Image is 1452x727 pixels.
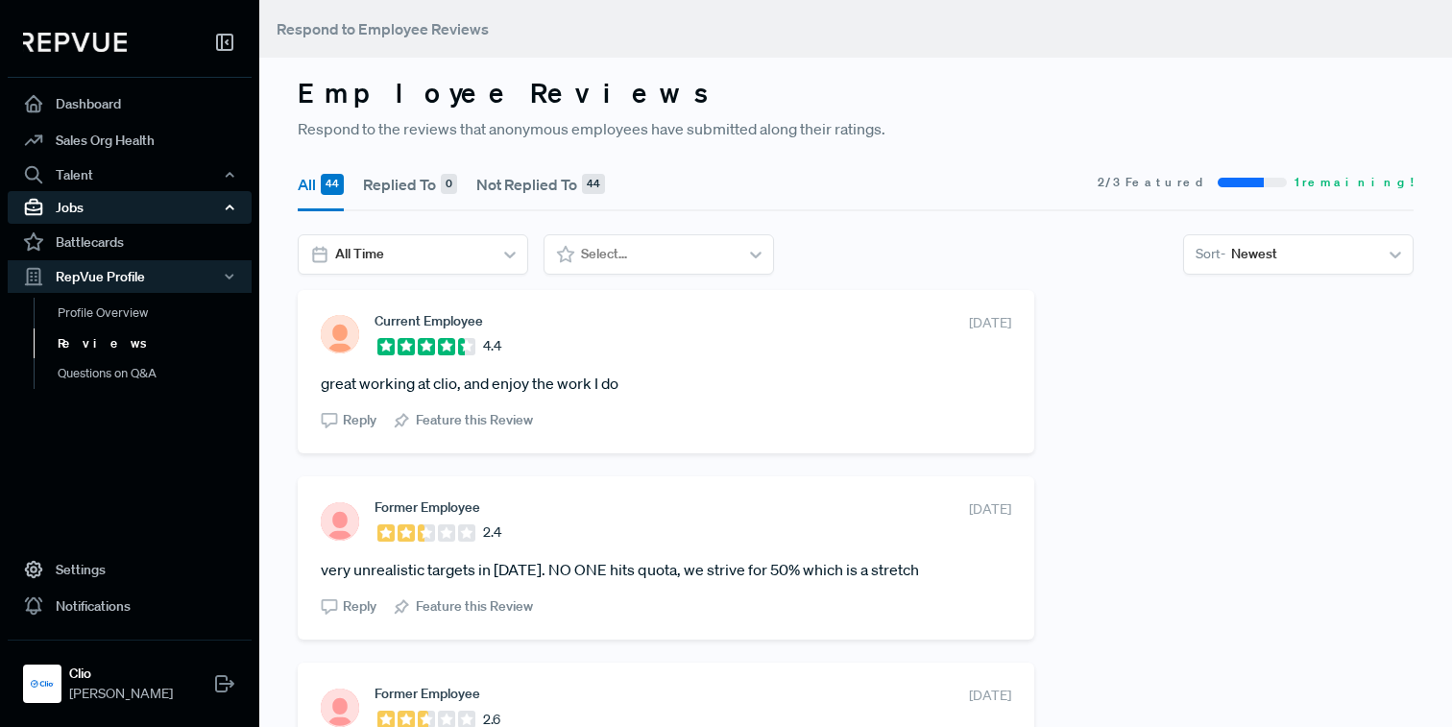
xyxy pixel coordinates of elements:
article: great working at clio, and enjoy the work I do [321,372,1011,395]
button: RepVue Profile [8,260,252,293]
span: [DATE] [969,499,1011,520]
a: Questions on Q&A [34,358,278,389]
span: [DATE] [969,686,1011,706]
span: 1 remaining! [1295,174,1414,191]
span: Feature this Review [416,596,533,617]
span: 2.4 [483,522,501,543]
a: Reviews [34,328,278,359]
span: Former Employee [375,686,480,701]
button: All 44 [298,158,344,211]
span: 2 / 3 Featured [1098,174,1210,191]
span: [PERSON_NAME] [69,684,173,704]
span: [DATE] [969,313,1011,333]
button: Talent [8,158,252,191]
a: Profile Overview [34,298,278,328]
span: Former Employee [375,499,480,515]
button: Not Replied To 44 [476,158,605,211]
span: Feature this Review [416,410,533,430]
div: 0 [441,174,457,195]
button: Replied To 0 [363,158,457,211]
span: Reply [343,596,376,617]
strong: Clio [69,664,173,684]
h3: Employee Reviews [298,77,1414,109]
span: Current Employee [375,313,483,328]
span: Respond to Employee Reviews [277,19,489,38]
span: Reply [343,410,376,430]
img: RepVue [23,33,127,52]
a: Dashboard [8,85,252,122]
p: Respond to the reviews that anonymous employees have submitted along their ratings. [298,117,1414,140]
div: 44 [321,174,344,195]
article: very unrealistic targets in [DATE]. NO ONE hits quota, we strive for 50% which is a stretch [321,558,1011,581]
span: 4.4 [483,336,501,356]
img: Clio [27,668,58,699]
div: 44 [582,174,605,195]
a: Battlecards [8,224,252,260]
a: Notifications [8,588,252,624]
a: Sales Org Health [8,122,252,158]
button: Jobs [8,191,252,224]
a: ClioClio[PERSON_NAME] [8,640,252,712]
span: Sort - [1196,244,1225,264]
a: Settings [8,551,252,588]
